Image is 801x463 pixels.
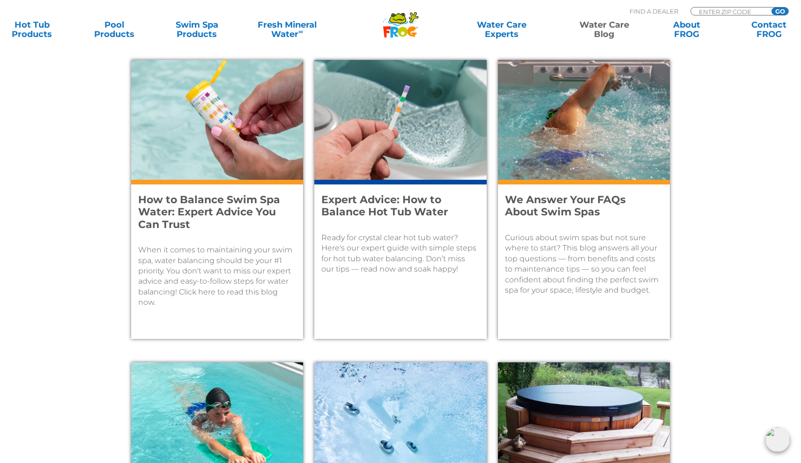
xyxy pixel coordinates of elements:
[165,20,229,39] a: Swim SpaProducts
[737,20,801,39] a: ContactFROG
[505,194,650,219] h4: We Answer Your FAQs About Swim Spas
[298,28,303,35] sup: ∞
[321,194,467,219] h4: Expert Advice: How to Balance Hot Tub Water
[498,60,670,180] img: A man swim sin the moving current of a swim spa
[138,194,283,231] h4: How to Balance Swim Spa Water: Expert Advice You Can Trust
[698,7,761,15] input: Zip Code Form
[654,20,719,39] a: AboutFROG
[314,60,486,180] img: A female's hand dips a test strip into a hot tub.
[131,60,303,339] a: A woman with pink nail polish tests her swim spa with FROG @ease Test StripsHow to Balance Swim S...
[630,7,678,15] p: Find A Dealer
[498,60,670,339] a: A man swim sin the moving current of a swim spaWe Answer Your FAQs About Swim SpasCurious about s...
[321,233,479,275] p: Ready for crystal clear hot tub water? Here's our expert guide with simple steps for hot tub wate...
[131,60,303,180] img: A woman with pink nail polish tests her swim spa with FROG @ease Test Strips
[450,20,554,39] a: Water CareExperts
[82,20,147,39] a: PoolProducts
[765,427,790,452] img: openIcon
[505,233,663,295] p: Curious about swim spas but not sure where to start? This blog answers all your top questions — f...
[314,60,486,339] a: A female's hand dips a test strip into a hot tub.Expert Advice: How to Balance Hot Tub WaterReady...
[771,7,788,15] input: GO
[572,20,636,39] a: Water CareBlog
[247,20,327,39] a: Fresh MineralWater∞
[138,245,296,308] p: When it comes to maintaining your swim spa, water balancing should be your #1 priority. You don't...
